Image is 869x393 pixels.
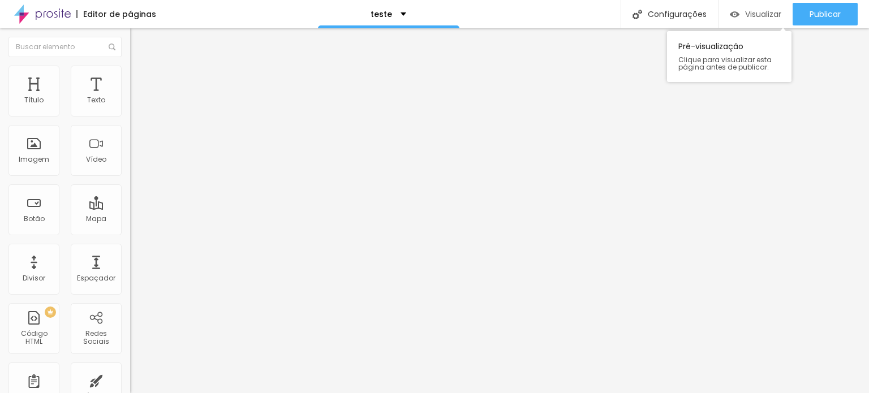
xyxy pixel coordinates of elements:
[21,329,48,346] font: Código HTML
[23,273,45,283] font: Divisor
[83,8,156,20] font: Editor de páginas
[86,214,106,223] font: Mapa
[730,10,739,19] img: view-1.svg
[24,214,45,223] font: Botão
[77,273,115,283] font: Espaçador
[19,154,49,164] font: Imagem
[648,8,707,20] font: Configurações
[24,95,44,105] font: Título
[86,154,106,164] font: Vídeo
[633,10,642,19] img: Ícone
[8,37,122,57] input: Buscar elemento
[678,55,772,72] font: Clique para visualizar esta página antes de publicar.
[109,44,115,50] img: Ícone
[371,8,392,20] font: teste
[745,8,781,20] font: Visualizar
[678,41,743,52] font: Pré-visualização
[719,3,793,25] button: Visualizar
[83,329,109,346] font: Redes Sociais
[793,3,858,25] button: Publicar
[87,95,105,105] font: Texto
[810,8,841,20] font: Publicar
